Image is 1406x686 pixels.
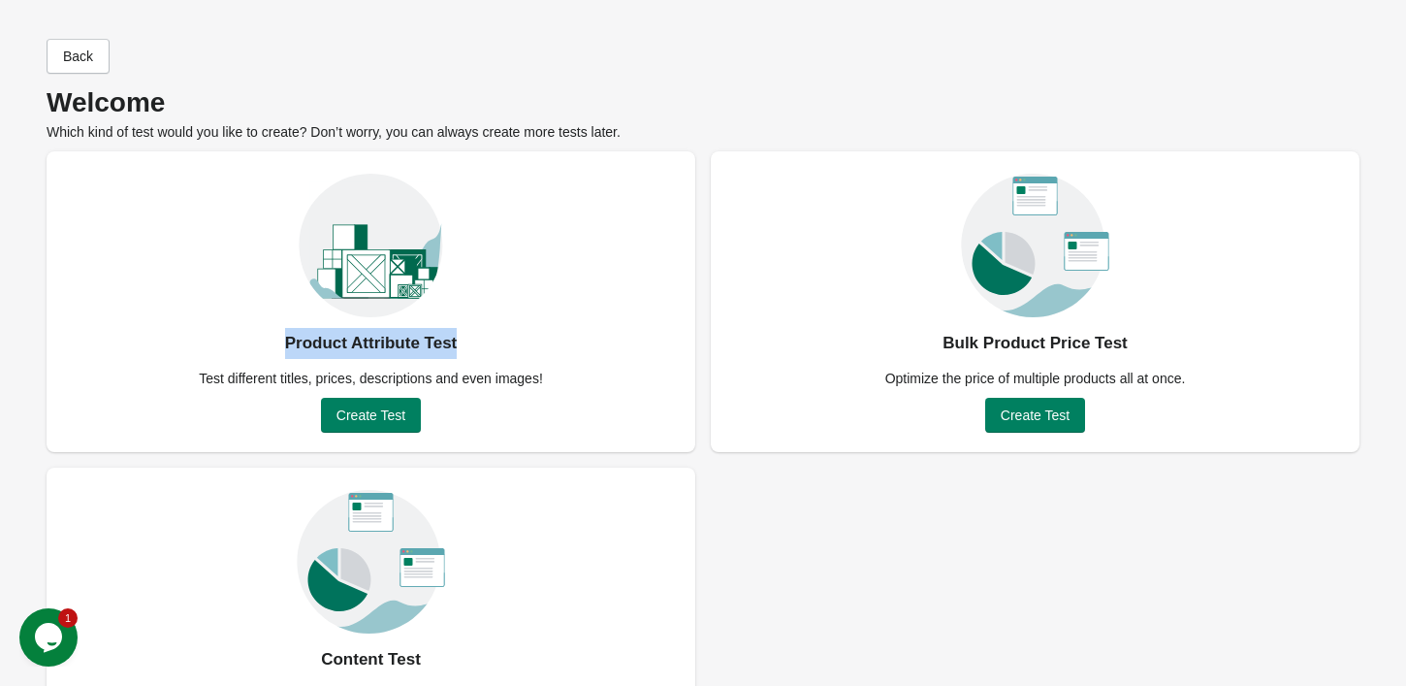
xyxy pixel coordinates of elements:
[19,608,81,667] iframe: chat widget
[874,369,1198,388] div: Optimize the price of multiple products all at once.
[336,408,405,423] span: Create Test
[47,39,110,74] button: Back
[1001,408,1070,423] span: Create Test
[943,328,1128,359] div: Bulk Product Price Test
[187,369,555,388] div: Test different titles, prices, descriptions and even images!
[63,49,93,64] span: Back
[321,398,421,433] button: Create Test
[321,644,421,675] div: Content Test
[285,328,458,359] div: Product Attribute Test
[47,93,1359,113] p: Welcome
[985,398,1085,433] button: Create Test
[47,93,1359,142] div: Which kind of test would you like to create? Don’t worry, you can always create more tests later.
